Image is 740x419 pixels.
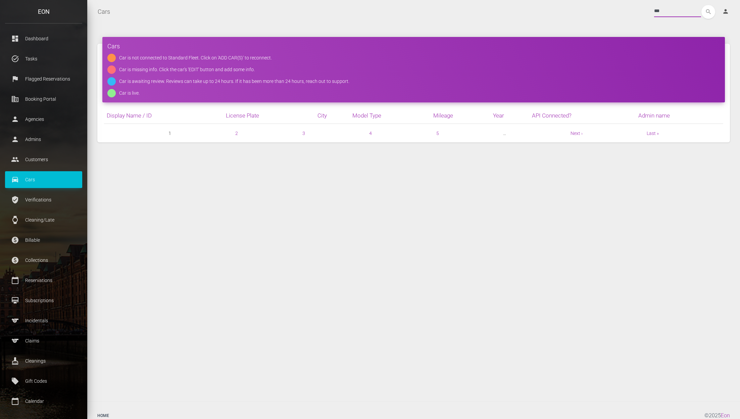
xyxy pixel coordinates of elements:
[717,5,735,18] a: person
[5,393,82,410] a: calendar_today Calendar
[315,107,350,124] th: City
[119,65,255,74] div: Car is missing info. Click the car's 'EDIT' button and add some info.
[571,131,583,136] a: Next ›
[10,94,77,104] p: Booking Portal
[10,376,77,386] p: Gift Codes
[722,8,729,15] i: person
[10,114,77,124] p: Agencies
[701,5,715,19] button: search
[10,34,77,44] p: Dashboard
[431,107,490,124] th: Mileage
[5,71,82,87] a: flag Flagged Reservations
[10,356,77,366] p: Cleanings
[10,154,77,165] p: Customers
[302,131,305,136] a: 3
[5,252,82,269] a: paid Collections
[5,232,82,248] a: paid Billable
[5,131,82,148] a: person Admins
[503,129,506,137] span: …
[5,353,82,369] a: cleaning_services Cleanings
[529,107,636,124] th: API Connected?
[5,191,82,208] a: verified_user Verifications
[10,215,77,225] p: Cleaning/Late
[5,50,82,67] a: task_alt Tasks
[104,107,223,124] th: Display Name / ID
[5,171,82,188] a: drive_eta Cars
[5,111,82,128] a: person Agencies
[350,107,431,124] th: Model Type
[119,89,140,97] div: Car is live.
[636,107,723,124] th: Admin name
[104,129,723,137] nav: pager
[107,42,720,50] h4: Cars
[10,134,77,144] p: Admins
[10,316,77,326] p: Incidentals
[119,54,272,62] div: Car is not connected to Standard Fleet. Click on 'ADD CAR(S)' to reconnect.
[119,77,349,86] div: Car is awaiting review. Reviews can take up to 24 hours. If it has been more than 24 hours, reach...
[5,292,82,309] a: card_membership Subscriptions
[369,131,372,136] a: 4
[10,54,77,64] p: Tasks
[5,332,82,349] a: sports Claims
[721,412,730,419] a: Eon
[5,272,82,289] a: calendar_today Reservations
[10,74,77,84] p: Flagged Reservations
[235,131,238,136] a: 2
[223,107,314,124] th: License Plate
[647,131,659,136] a: Last »
[10,275,77,285] p: Reservations
[168,129,171,137] span: 1
[5,312,82,329] a: sports Incidentals
[490,107,529,124] th: Year
[5,373,82,389] a: local_offer Gift Codes
[10,235,77,245] p: Billable
[5,30,82,47] a: dashboard Dashboard
[10,255,77,265] p: Collections
[5,91,82,107] a: corporate_fare Booking Portal
[436,131,439,136] a: 5
[98,3,110,20] a: Cars
[5,151,82,168] a: people Customers
[10,336,77,346] p: Claims
[10,396,77,406] p: Calendar
[10,175,77,185] p: Cars
[10,295,77,306] p: Subscriptions
[5,212,82,228] a: watch Cleaning/Late
[10,195,77,205] p: Verifications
